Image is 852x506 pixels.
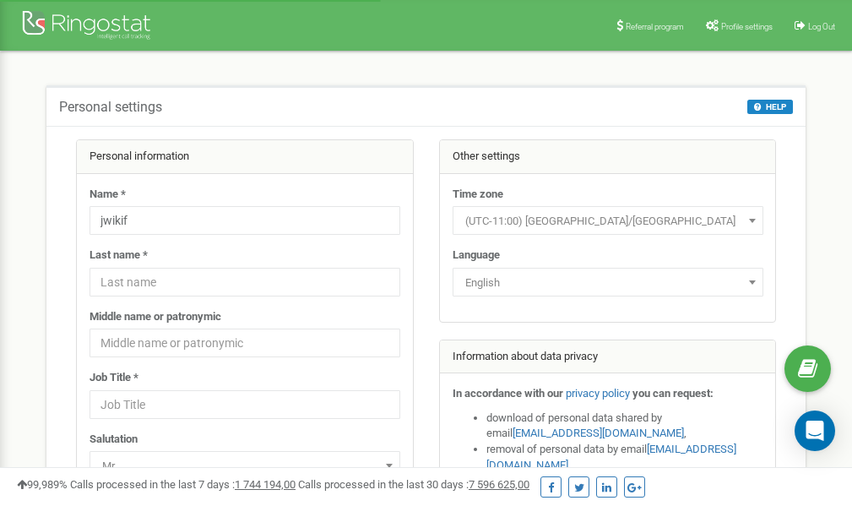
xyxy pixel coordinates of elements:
span: Profile settings [721,22,773,31]
label: Time zone [453,187,503,203]
input: Last name [90,268,400,297]
span: Log Out [808,22,835,31]
button: HELP [747,100,793,114]
input: Name [90,206,400,235]
span: Mr. [95,454,394,478]
span: 99,989% [17,478,68,491]
span: English [453,268,763,297]
label: Last name * [90,248,148,264]
a: privacy policy [566,387,630,400]
span: (UTC-11:00) Pacific/Midway [453,206,763,235]
span: Referral program [626,22,684,31]
span: English [459,271,757,295]
div: Information about data privacy [440,340,776,374]
label: Language [453,248,500,264]
strong: you can request: [632,387,714,400]
div: Other settings [440,140,776,174]
span: Calls processed in the last 30 days : [298,478,529,491]
label: Name * [90,187,126,203]
span: Mr. [90,451,400,480]
span: (UTC-11:00) Pacific/Midway [459,209,757,233]
label: Salutation [90,432,138,448]
span: Calls processed in the last 7 days : [70,478,296,491]
h5: Personal settings [59,100,162,115]
u: 7 596 625,00 [469,478,529,491]
div: Open Intercom Messenger [795,411,835,451]
input: Middle name or patronymic [90,329,400,357]
li: download of personal data shared by email , [486,411,763,442]
strong: In accordance with our [453,387,563,400]
label: Job Title * [90,370,138,386]
label: Middle name or patronymic [90,309,221,325]
li: removal of personal data by email , [486,442,763,473]
u: 1 744 194,00 [235,478,296,491]
div: Personal information [77,140,413,174]
input: Job Title [90,390,400,419]
a: [EMAIL_ADDRESS][DOMAIN_NAME] [513,427,684,439]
